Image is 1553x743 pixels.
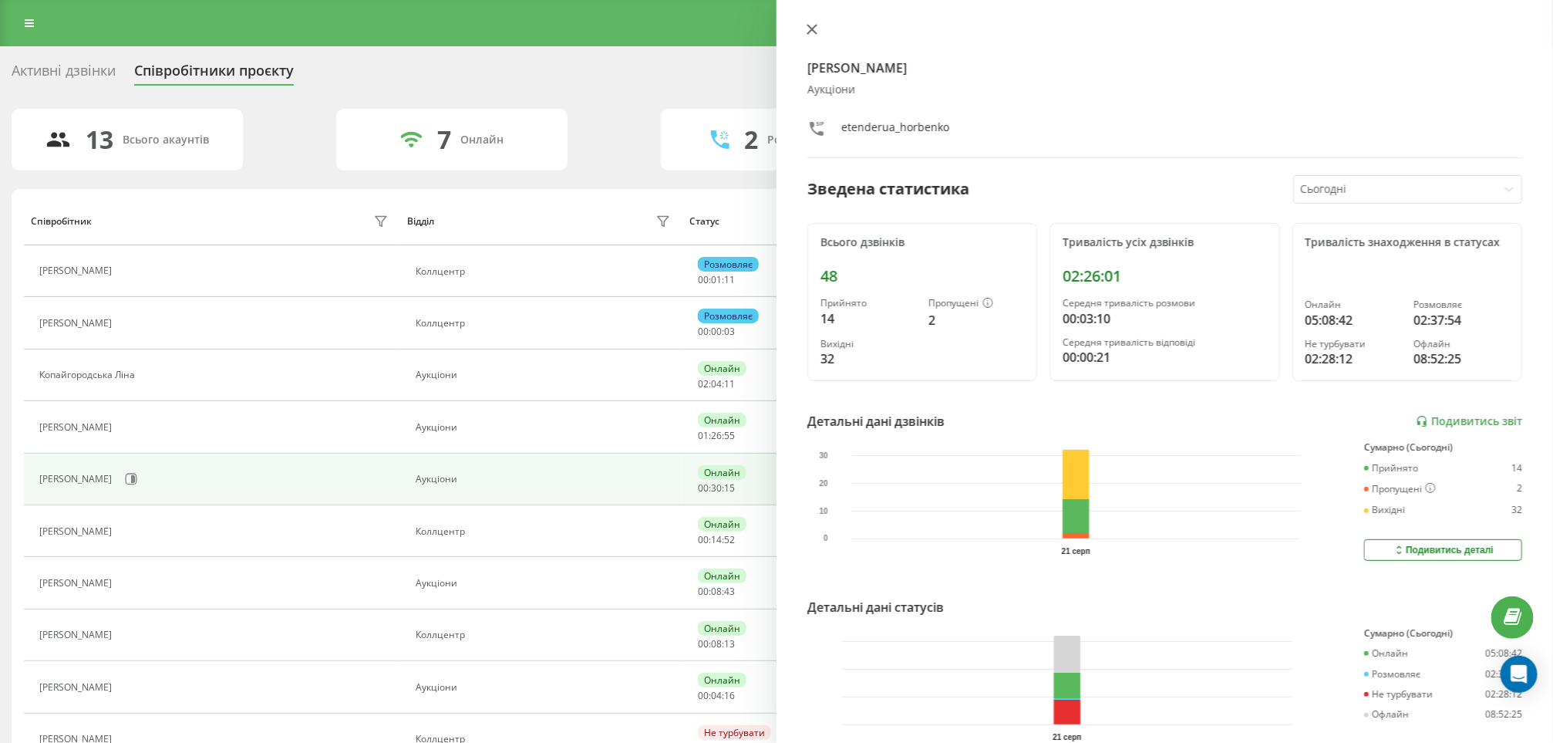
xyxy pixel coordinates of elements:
[711,273,722,286] span: 01
[1062,547,1090,556] text: 21 серп
[698,361,746,376] div: Онлайн
[698,275,735,285] div: : :
[12,62,116,86] div: Активні дзвінки
[1364,628,1522,639] div: Сумарно (Сьогодні)
[1413,299,1509,310] div: Розмовляє
[711,429,722,442] span: 26
[698,637,709,650] span: 00
[1393,544,1494,556] div: Подивитись деталі
[711,377,722,390] span: 04
[711,481,722,495] span: 30
[698,639,735,650] div: : :
[820,339,916,350] div: Вихідні
[1364,648,1408,659] div: Онлайн
[39,578,116,589] div: [PERSON_NAME]
[416,474,674,485] div: Аукціони
[807,59,1522,77] h4: [PERSON_NAME]
[1364,505,1405,515] div: Вихідні
[134,62,294,86] div: Співробітники проєкту
[416,630,674,640] div: Коллцентр
[819,451,828,460] text: 30
[416,370,674,380] div: Аукціони
[698,621,746,636] div: Онлайн
[820,298,916,309] div: Прийнято
[1063,348,1266,366] div: 00:00:21
[416,422,674,433] div: Аукціони
[438,125,452,154] div: 7
[768,133,843,147] div: Розмовляють
[416,266,674,277] div: Коллцентр
[698,377,709,390] span: 02
[416,318,674,329] div: Коллцентр
[824,535,828,543] text: 0
[724,481,735,495] span: 15
[698,309,759,323] div: Розмовляє
[698,483,735,494] div: : :
[698,585,709,598] span: 00
[698,325,709,338] span: 00
[807,412,945,431] div: Детальні дані дзвінків
[807,83,1522,96] div: Аукціони
[39,265,116,276] div: [PERSON_NAME]
[31,216,92,227] div: Співробітник
[698,691,735,701] div: : :
[698,379,735,390] div: : :
[698,569,746,583] div: Онлайн
[698,673,746,687] div: Онлайн
[1416,415,1522,428] a: Подивитись звіт
[820,350,916,368] div: 32
[1364,483,1436,495] div: Пропущені
[407,216,434,227] div: Відділ
[698,326,735,337] div: : :
[724,585,735,598] span: 43
[1305,236,1509,249] div: Тривалість знаходження в статусах
[807,598,944,616] div: Детальні дані статусів
[123,133,210,147] div: Всього акаунтів
[1305,350,1401,368] div: 02:28:12
[1511,505,1522,515] div: 32
[39,370,139,380] div: Копайгородська Ліна
[1063,236,1266,249] div: Тривалість усіх дзвінків
[1364,442,1522,453] div: Сумарно (Сьогодні)
[1413,339,1509,350] div: Офлайн
[698,257,759,272] div: Розмовляє
[1063,337,1266,348] div: Середня тривалість відповіді
[698,517,746,532] div: Онлайн
[39,422,116,433] div: [PERSON_NAME]
[1364,539,1522,561] button: Подивитись деталі
[1413,311,1509,329] div: 02:37:54
[39,682,116,693] div: [PERSON_NAME]
[1063,309,1266,328] div: 00:03:10
[39,526,116,537] div: [PERSON_NAME]
[745,125,759,154] div: 2
[724,429,735,442] span: 55
[711,533,722,546] span: 14
[39,318,116,329] div: [PERSON_NAME]
[711,637,722,650] span: 08
[698,689,709,702] span: 00
[711,325,722,338] span: 00
[724,689,735,702] span: 16
[724,273,735,286] span: 11
[1305,311,1401,329] div: 05:08:42
[39,474,116,485] div: [PERSON_NAME]
[724,377,735,390] span: 11
[1053,733,1081,741] text: 21 серп
[86,125,114,154] div: 13
[1485,669,1522,680] div: 02:37:54
[416,578,674,589] div: Аукціони
[819,507,828,515] text: 10
[698,535,735,545] div: : :
[724,637,735,650] span: 13
[1413,350,1509,368] div: 08:52:25
[698,481,709,495] span: 00
[698,413,746,427] div: Онлайн
[820,236,1024,249] div: Всього дзвінків
[698,431,735,441] div: : :
[928,298,1024,310] div: Пропущені
[1485,689,1522,700] div: 02:28:12
[1364,669,1420,680] div: Розмовляє
[698,533,709,546] span: 00
[698,273,709,286] span: 00
[1485,648,1522,659] div: 05:08:42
